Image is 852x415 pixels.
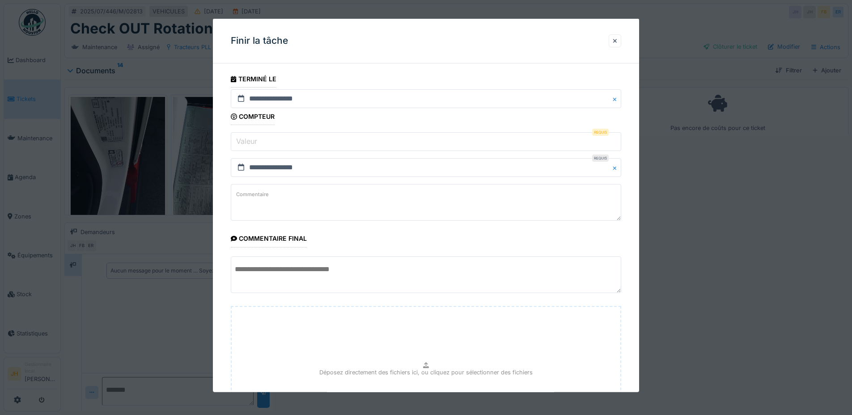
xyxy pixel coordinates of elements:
[234,189,271,200] label: Commentaire
[611,158,621,177] button: Close
[234,136,259,147] label: Valeur
[592,129,609,136] div: Requis
[319,368,533,376] p: Déposez directement des fichiers ici, ou cliquez pour sélectionner des fichiers
[231,232,307,247] div: Commentaire final
[592,155,609,162] div: Requis
[231,72,276,88] div: Terminé le
[231,110,275,125] div: Compteur
[611,89,621,108] button: Close
[231,35,288,46] h3: Finir la tâche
